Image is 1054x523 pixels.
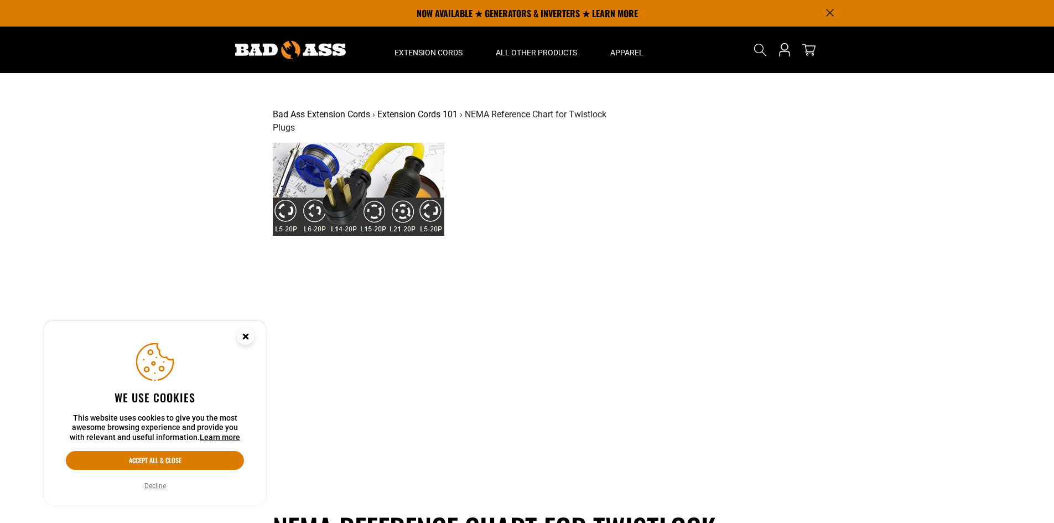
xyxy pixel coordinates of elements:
[66,451,244,470] button: Accept all & close
[479,27,594,73] summary: All Other Products
[394,48,463,58] span: Extension Cords
[44,321,266,506] aside: Cookie Consent
[66,413,244,443] p: This website uses cookies to give you the most awesome browsing experience and provide you with r...
[460,109,463,120] span: ›
[141,480,169,491] button: Decline
[273,108,612,134] nav: breadcrumbs
[594,27,660,73] summary: Apparel
[235,41,346,59] img: Bad Ass Extension Cords
[751,41,769,59] summary: Search
[377,109,458,120] a: Extension Cords 101
[273,109,606,133] span: NEMA Reference Chart for Twistlock Plugs
[496,48,577,58] span: All Other Products
[273,109,370,120] a: Bad Ass Extension Cords
[378,27,479,73] summary: Extension Cords
[273,143,444,236] img: NEMA Reference Chart for Twistlock Plugs
[66,390,244,405] h2: We use cookies
[200,433,240,442] a: Learn more
[610,48,643,58] span: Apparel
[372,109,375,120] span: ›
